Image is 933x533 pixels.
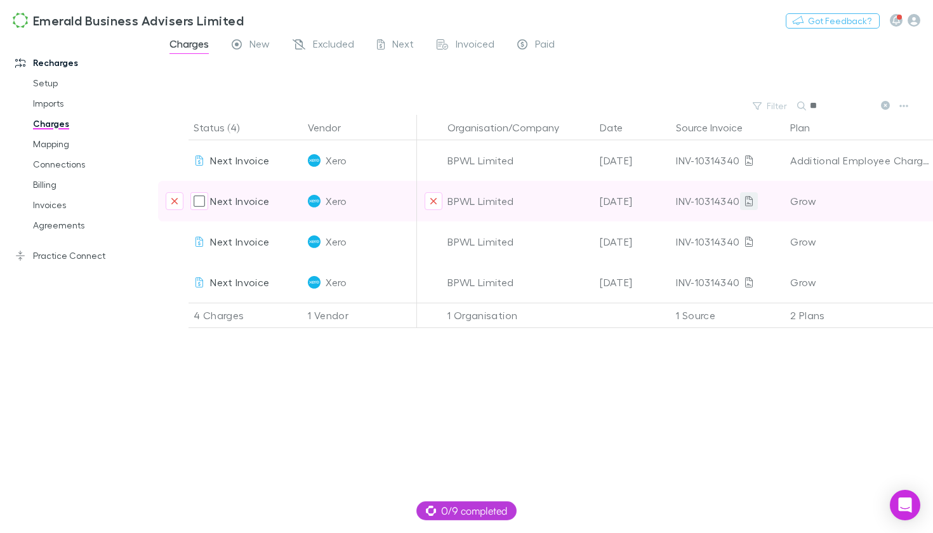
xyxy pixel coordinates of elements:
img: Emerald Business Advisers Limited's Logo [13,13,28,28]
img: Xero's Logo [308,276,321,289]
span: Xero [326,221,347,262]
a: Recharges [3,53,155,73]
img: Xero's Logo [308,235,321,248]
div: BPWL Limited [447,221,590,262]
div: Additional Employee Charges [790,140,932,181]
span: Invoiced [456,37,494,54]
div: BPWL Limited [447,181,590,221]
div: Open Intercom Messenger [890,490,920,520]
span: Next [392,37,414,54]
div: 1 Source [671,303,785,328]
div: [DATE] [595,262,671,303]
a: Setup [20,73,155,93]
button: Date [600,115,638,140]
h3: Emerald Business Advisers Limited [33,13,244,28]
img: Xero's Logo [308,154,321,167]
span: Xero [326,181,347,221]
span: Excluded [313,37,354,54]
div: INV-10314340 [676,140,780,181]
span: Charges [169,37,209,54]
a: Mapping [20,134,155,154]
span: Next Invoice [210,235,269,247]
div: BPWL Limited [447,262,590,303]
div: [DATE] [595,140,671,181]
button: Source Invoice [676,115,758,140]
div: 4 Charges [189,303,303,328]
span: Paid [535,37,555,54]
div: [DATE] [595,221,671,262]
div: [DATE] [595,181,671,221]
div: INV-10314340 [676,221,780,262]
a: Invoices [20,195,155,215]
span: Next Invoice [210,154,269,166]
button: Exclude charge [166,192,183,210]
a: Billing [20,174,155,195]
div: Grow [790,221,932,262]
a: Agreements [20,215,155,235]
button: Plan [790,115,825,140]
div: BPWL Limited [447,140,590,181]
button: Filter [746,98,795,114]
div: 1 Vendor [303,303,417,328]
button: Status (4) [194,115,255,140]
button: Got Feedback? [786,13,880,29]
div: Grow [790,262,932,303]
div: INV-10314340 [676,262,780,303]
span: Next Invoice [210,276,269,288]
div: Grow [790,181,932,221]
span: New [249,37,270,54]
button: Exclude organization from vendor [425,192,442,210]
a: Imports [20,93,155,114]
img: Xero's Logo [308,195,321,207]
a: Connections [20,154,155,174]
span: Xero [326,140,347,181]
div: 1 Organisation [442,303,595,328]
button: Organisation/Company [447,115,574,140]
span: Xero [326,262,347,303]
div: INV-10314340 [676,181,780,221]
a: Practice Connect [3,246,155,266]
button: Vendor [308,115,356,140]
a: Charges [20,114,155,134]
span: Next Invoice [210,195,269,207]
a: Emerald Business Advisers Limited [5,5,251,36]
